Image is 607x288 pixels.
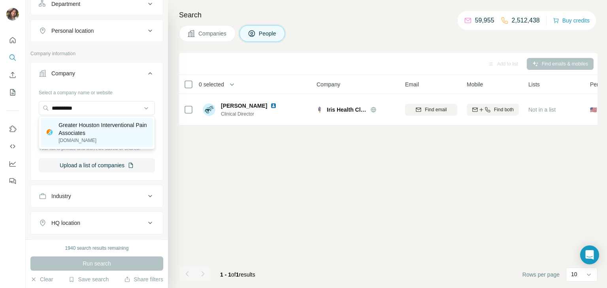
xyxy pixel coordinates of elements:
span: Mobile [467,80,483,88]
span: Find both [494,106,514,113]
div: HQ location [51,219,80,227]
button: Search [6,50,19,65]
button: Save search [68,275,109,283]
button: Dashboard [6,157,19,171]
span: Clinical Director [221,110,286,118]
span: Companies [198,30,227,37]
span: Iris Health Clinic [327,106,366,114]
div: 1940 search results remaining [65,245,129,252]
div: Select a company name or website [39,86,155,96]
span: results [220,271,255,278]
button: Use Surfe API [6,139,19,153]
img: Logo of Iris Health Clinic [317,107,323,113]
button: Buy credits [553,15,590,26]
img: Avatar [203,103,215,116]
p: 10 [571,270,577,278]
button: Upload a list of companies [39,158,155,172]
button: Clear [30,275,53,283]
span: 1 - 1 [220,271,231,278]
button: Enrich CSV [6,68,19,82]
span: Rows per page [522,271,560,279]
button: Quick start [6,33,19,47]
h4: Search [179,9,598,21]
img: Greater Houston Interventional Pain Associates [45,128,54,137]
span: of [231,271,236,278]
p: 2,512,438 [512,16,540,25]
span: People [259,30,277,37]
span: 🇺🇸 [590,106,597,114]
span: Email [405,80,419,88]
button: My lists [6,85,19,99]
span: Not in a list [528,107,556,113]
span: Find email [425,106,447,113]
button: Share filters [124,275,163,283]
button: Find both [467,104,519,116]
img: LinkedIn logo [270,103,277,109]
div: Personal location [51,27,94,35]
p: Greater Houston Interventional Pain Associates [58,121,148,137]
p: Company information [30,50,163,57]
button: Find email [405,104,457,116]
span: Company [317,80,340,88]
div: Industry [51,192,71,200]
button: Personal location [31,21,163,40]
button: Industry [31,187,163,206]
button: HQ location [31,213,163,232]
button: Feedback [6,174,19,188]
span: 0 selected [199,80,224,88]
span: 1 [236,271,239,278]
button: Use Surfe on LinkedIn [6,122,19,136]
span: Lists [528,80,540,88]
p: 59,955 [475,16,494,25]
p: [DOMAIN_NAME] [58,137,148,144]
img: Avatar [6,8,19,21]
span: [PERSON_NAME] [221,102,267,110]
button: Company [31,64,163,86]
div: Open Intercom Messenger [580,245,599,264]
div: Company [51,69,75,77]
